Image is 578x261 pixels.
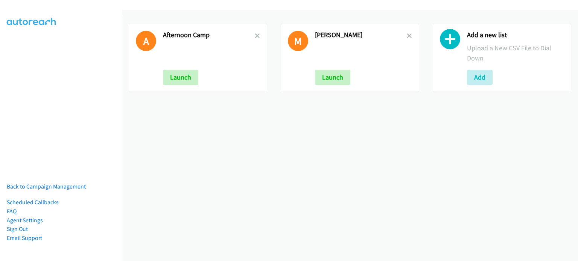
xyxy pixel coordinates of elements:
[7,199,59,206] a: Scheduled Callbacks
[315,70,350,85] button: Launch
[315,31,407,39] h2: [PERSON_NAME]
[7,208,17,215] a: FAQ
[163,31,255,39] h2: Afternoon Camp
[7,225,28,232] a: Sign Out
[467,31,564,39] h2: Add a new list
[163,70,198,85] button: Launch
[136,31,156,51] h1: A
[7,217,43,224] a: Agent Settings
[7,234,42,241] a: Email Support
[288,31,308,51] h1: M
[467,70,493,85] button: Add
[467,43,564,63] p: Upload a New CSV File to Dial Down
[7,183,86,190] a: Back to Campaign Management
